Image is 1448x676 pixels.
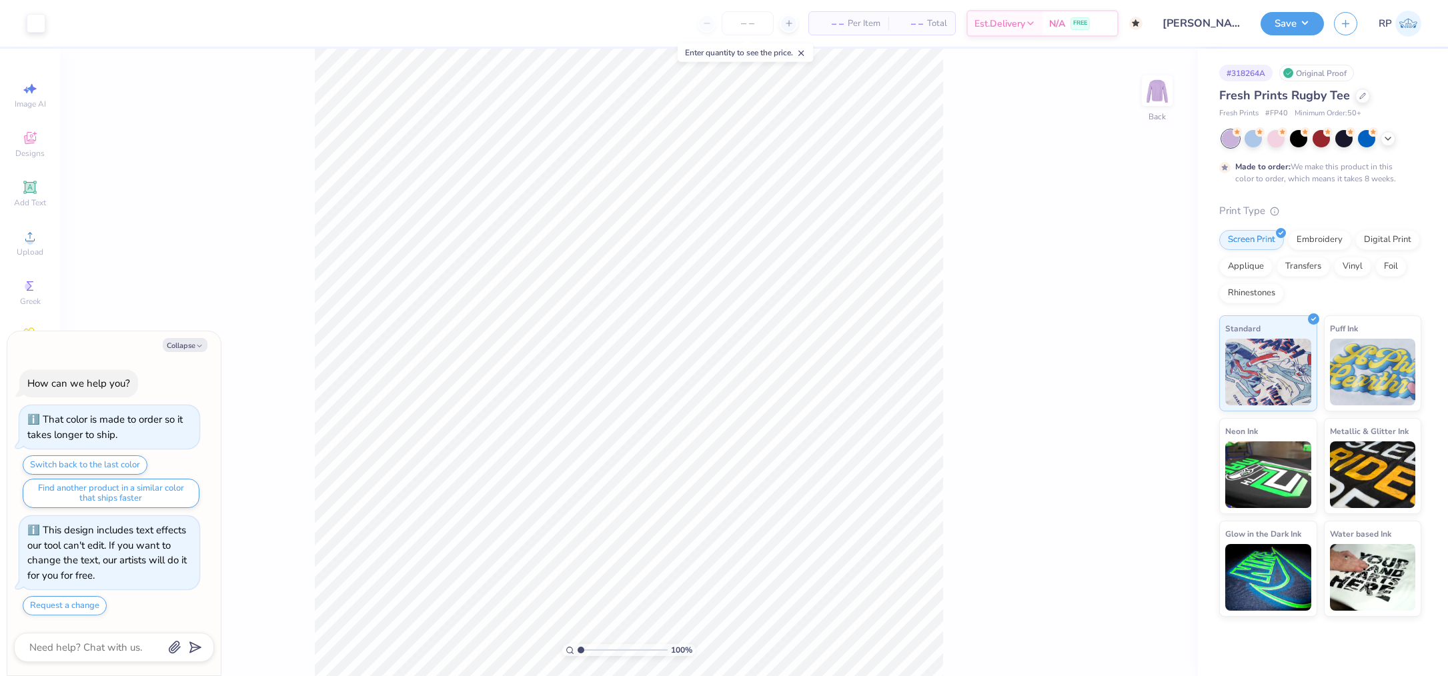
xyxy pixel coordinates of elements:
span: Standard [1225,321,1261,335]
div: Transfers [1277,257,1330,277]
div: Enter quantity to see the price. [678,43,813,62]
div: Embroidery [1288,230,1351,250]
img: Standard [1225,339,1311,405]
span: Fresh Prints Rugby Tee [1219,87,1350,103]
div: Back [1149,111,1166,123]
span: Glow in the Dark Ink [1225,527,1301,541]
span: RP [1379,16,1392,31]
img: Puff Ink [1330,339,1416,405]
span: Designs [15,148,45,159]
div: This design includes text effects our tool can't edit. If you want to change the text, our artist... [27,523,187,582]
span: Greek [20,296,41,307]
a: RP [1379,11,1421,37]
span: Metallic & Glitter Ink [1330,424,1409,438]
div: We make this product in this color to order, which means it takes 8 weeks. [1235,161,1399,185]
div: Print Type [1219,203,1421,219]
div: Vinyl [1334,257,1371,277]
span: – – [896,17,923,31]
span: Est. Delivery [974,17,1025,31]
span: Total [927,17,947,31]
img: Metallic & Glitter Ink [1330,441,1416,508]
span: Puff Ink [1330,321,1358,335]
button: Request a change [23,596,107,615]
strong: Made to order: [1235,161,1291,172]
span: Upload [17,247,43,257]
img: Rose Pineda [1395,11,1421,37]
button: Save [1261,12,1324,35]
div: How can we help you? [27,377,130,390]
div: Original Proof [1279,65,1354,81]
span: Fresh Prints [1219,108,1259,119]
img: Water based Ink [1330,544,1416,611]
span: 100 % [671,644,692,656]
span: N/A [1049,17,1065,31]
span: Water based Ink [1330,527,1391,541]
span: # FP40 [1265,108,1288,119]
span: – – [817,17,844,31]
div: That color is made to order so it takes longer to ship. [27,413,183,441]
span: Per Item [848,17,880,31]
img: Neon Ink [1225,441,1311,508]
span: FREE [1073,19,1087,28]
button: Switch back to the last color [23,455,147,475]
input: Untitled Design [1153,10,1251,37]
button: Collapse [163,338,207,352]
div: Digital Print [1355,230,1420,250]
span: Minimum Order: 50 + [1295,108,1361,119]
div: Applique [1219,257,1273,277]
img: Back [1144,77,1171,104]
div: Screen Print [1219,230,1284,250]
div: # 318264A [1219,65,1273,81]
img: Glow in the Dark Ink [1225,544,1311,611]
div: Rhinestones [1219,283,1284,303]
input: – – [722,11,774,35]
button: Find another product in a similar color that ships faster [23,479,199,508]
div: Foil [1375,257,1407,277]
span: Image AI [15,99,46,109]
span: Add Text [14,197,46,208]
span: Neon Ink [1225,424,1258,438]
